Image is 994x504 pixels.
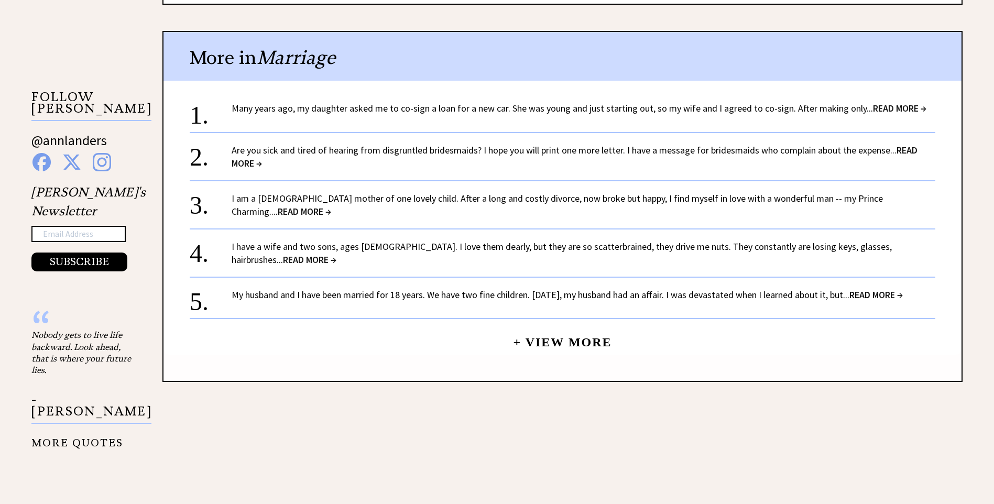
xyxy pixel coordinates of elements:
[31,429,123,449] a: MORE QUOTES
[31,394,151,424] p: - [PERSON_NAME]
[513,326,611,349] a: + View More
[190,240,232,259] div: 4.
[873,102,926,114] span: READ MORE →
[32,153,51,171] img: facebook%20blue.png
[31,329,136,376] div: Nobody gets to live life backward. Look ahead, that is where your future lies.
[31,132,107,159] a: @annlanders
[31,91,151,121] p: FOLLOW [PERSON_NAME]
[849,289,903,301] span: READ MORE →
[232,144,917,169] a: Are you sick and tired of hearing from disgruntled bridesmaids? I hope you will print one more le...
[190,144,232,163] div: 2.
[31,253,127,271] button: SUBSCRIBE
[190,192,232,211] div: 3.
[283,254,336,266] span: READ MORE →
[93,153,111,171] img: instagram%20blue.png
[31,183,146,272] div: [PERSON_NAME]'s Newsletter
[232,144,917,169] span: READ MORE →
[190,288,232,308] div: 5.
[232,192,883,217] a: I am a [DEMOGRAPHIC_DATA] mother of one lovely child. After a long and costly divorce, now broke ...
[232,102,926,114] a: Many years ago, my daughter asked me to co-sign a loan for a new car. She was young and just star...
[278,205,331,217] span: READ MORE →
[163,32,962,81] div: More in
[31,226,126,243] input: Email Address
[232,240,892,266] a: I have a wife and two sons, ages [DEMOGRAPHIC_DATA]. I love them dearly, but they are so scatterb...
[31,319,136,329] div: “
[190,102,232,121] div: 1.
[257,46,335,69] span: Marriage
[62,153,81,171] img: x%20blue.png
[232,289,903,301] a: My husband and I have been married for 18 years. We have two fine children. [DATE], my husband ha...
